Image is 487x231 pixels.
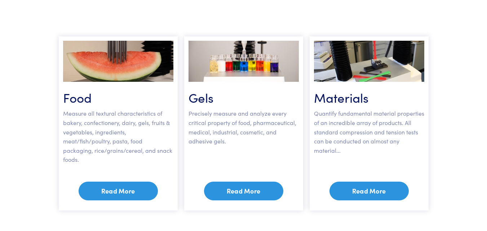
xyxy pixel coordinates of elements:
[329,182,409,200] a: Read More
[63,88,173,106] h3: Food
[314,88,424,106] h3: Materials
[204,182,283,200] a: Read More
[314,109,424,155] p: Quantify fundamental material properties of an incredible array of products. All standard compres...
[63,109,173,164] p: Measure all textural characteristics of bakery, confectionery, dairy, gels, fruits & vegetables, ...
[63,41,173,82] img: main_page-watermelon-ta65.jpg
[314,41,424,82] img: materials-testing-example-2.jpg
[189,109,299,146] p: Precisely measure and analyze every critical property of food, pharmaceutical, medical, industria...
[189,41,299,82] img: gels-v1.0.jpg
[189,88,299,106] h3: Gels
[79,182,158,200] a: Read More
